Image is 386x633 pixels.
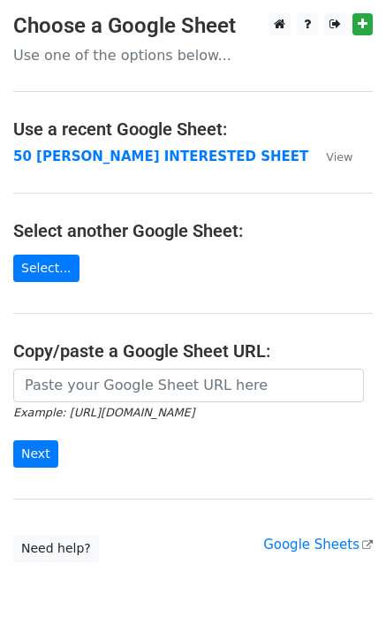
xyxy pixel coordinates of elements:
[13,149,308,164] a: 50 [PERSON_NAME] INTERESTED SHEET
[13,46,373,65] p: Use one of the options below...
[13,255,79,282] a: Select...
[13,118,373,140] h4: Use a recent Google Sheet:
[13,440,58,468] input: Next
[13,406,194,419] small: Example: [URL][DOMAIN_NAME]
[326,150,352,164] small: View
[13,13,373,39] h3: Choose a Google Sheet
[13,220,373,241] h4: Select another Google Sheet:
[13,340,373,362] h4: Copy/paste a Google Sheet URL:
[13,369,364,402] input: Paste your Google Sheet URL here
[263,537,373,553] a: Google Sheets
[13,535,99,562] a: Need help?
[308,149,352,164] a: View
